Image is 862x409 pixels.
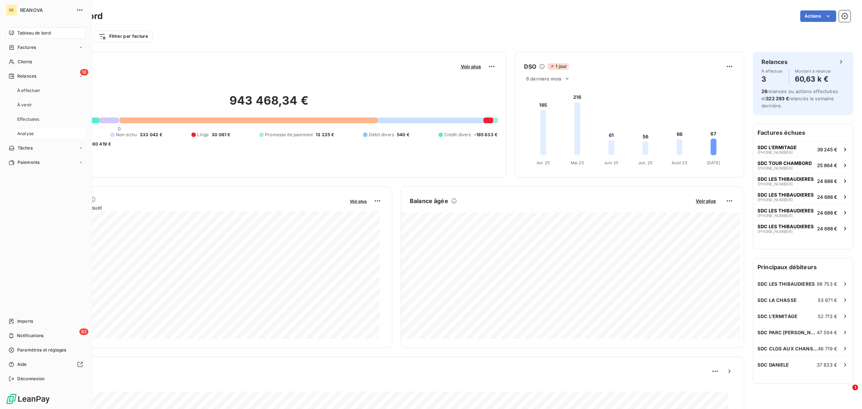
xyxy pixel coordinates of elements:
button: Voir plus [348,198,369,204]
h6: Principaux débiteurs [753,258,853,276]
span: 24 688 € [817,226,837,231]
span: [PHONE_NUMBER] [757,150,793,155]
button: Voir plus [694,198,718,204]
span: Tableau de bord [17,30,51,36]
span: Voir plus [696,198,716,204]
span: relances ou actions effectuées et relancés la semaine dernière. [761,88,838,109]
span: 37 833 € [817,362,837,368]
span: À effectuer [17,87,41,94]
span: Paramètres et réglages [17,347,66,353]
span: Non-échu [116,132,137,138]
span: Débit divers [369,132,394,138]
span: SDC L'ERMITAGE [757,144,797,150]
button: SDC TOUR CHAMBORD[PHONE_NUMBER]25 864 € [753,157,853,173]
span: Analyse [17,130,34,137]
span: Relances [17,73,36,79]
span: 1 [852,385,858,390]
button: Actions [800,10,836,22]
span: À venir [17,102,32,108]
span: SDC LES THIBAUDIERES [757,281,815,287]
span: SDC LES THIBAUDIERES [757,176,814,182]
button: SDC LES THIBAUDIERES[PHONE_NUMBER]24 688 € [753,173,853,189]
span: À effectuer [761,69,783,73]
span: 6 derniers mois [526,76,561,82]
h4: 60,63 k € [795,73,831,85]
span: 30 081 € [212,132,230,138]
h2: 943 468,34 € [41,93,497,115]
span: Crédit divers [444,132,471,138]
span: SDC LES THIBAUDIERES [757,224,814,229]
span: SDC PARC [PERSON_NAME] [757,330,817,335]
span: 322 293 € [766,96,789,101]
span: Aide [17,361,27,368]
span: SDC LES THIBAUDIERES [757,208,814,213]
span: Litige [197,132,209,138]
tspan: [DATE] [707,160,720,165]
span: 98 753 € [817,281,837,287]
tspan: Août 25 [672,160,687,165]
span: 10 [80,69,88,75]
span: Notifications [17,332,43,339]
span: 47 594 € [817,330,837,335]
span: SDC TOUR CHAMBORD [757,160,812,166]
h6: Balance âgée [410,197,448,205]
span: 1 jour [548,63,569,70]
iframe: Intercom live chat [838,385,855,402]
span: [PHONE_NUMBER] [757,229,793,234]
img: Logo LeanPay [6,393,50,405]
span: REANOVA [20,7,72,13]
button: Filtrer par facture [94,31,153,42]
span: Imports [17,318,33,325]
span: Voir plus [350,199,367,204]
span: -185 633 € [474,132,498,138]
tspan: Mai 25 [571,160,584,165]
button: SDC LES THIBAUDIERES[PHONE_NUMBER]24 688 € [753,189,853,204]
span: Factures [18,44,36,51]
span: SDC LA CHASSE [757,297,797,303]
span: 53 671 € [818,297,837,303]
h6: DSO [524,62,536,71]
span: 28 [761,88,767,94]
span: [PHONE_NUMBER] [757,166,793,170]
h6: Factures échues [753,124,853,141]
span: 25 864 € [817,162,837,168]
span: 333 042 € [140,132,162,138]
span: SDC CLOS AUX CHANSONS [757,346,818,351]
span: 0 [118,126,121,132]
span: SDC LES THIBAUDIERES [757,192,814,198]
span: 24 688 € [817,194,837,200]
span: 39 245 € [817,147,837,152]
span: 62 [79,328,88,335]
span: Chiffre d'affaires mensuel [41,204,345,211]
button: SDC LES THIBAUDIERES[PHONE_NUMBER]24 688 € [753,204,853,220]
tspan: Juil. 25 [638,160,653,165]
span: 540 € [397,132,409,138]
span: 24 688 € [817,178,837,184]
span: Promesse de paiement [265,132,313,138]
span: Déconnexion [17,376,45,382]
span: SDC L'ERMITAGE [757,313,797,319]
h4: 3 [761,73,783,85]
span: SDC DANIELE [757,362,789,368]
span: 46 719 € [818,346,837,351]
div: RE [6,4,17,16]
h6: Relances [761,58,788,66]
span: Effectuées [17,116,40,123]
span: -60 419 € [90,141,111,147]
span: 52 713 € [818,313,837,319]
span: Voir plus [461,64,481,69]
button: Voir plus [459,63,483,70]
span: Paiements [18,159,40,166]
tspan: Juin 25 [604,160,619,165]
span: 13 225 € [316,132,334,138]
span: [PHONE_NUMBER] [757,213,793,218]
span: Clients [18,59,32,65]
a: Aide [6,359,86,370]
button: SDC L'ERMITAGE[PHONE_NUMBER]39 245 € [753,141,853,157]
span: 24 688 € [817,210,837,216]
span: Tâches [18,145,33,151]
button: SDC LES THIBAUDIERES[PHONE_NUMBER]24 688 € [753,220,853,236]
tspan: Avr. 25 [537,160,550,165]
span: [PHONE_NUMBER] [757,182,793,186]
span: Montant à relancer [795,69,831,73]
